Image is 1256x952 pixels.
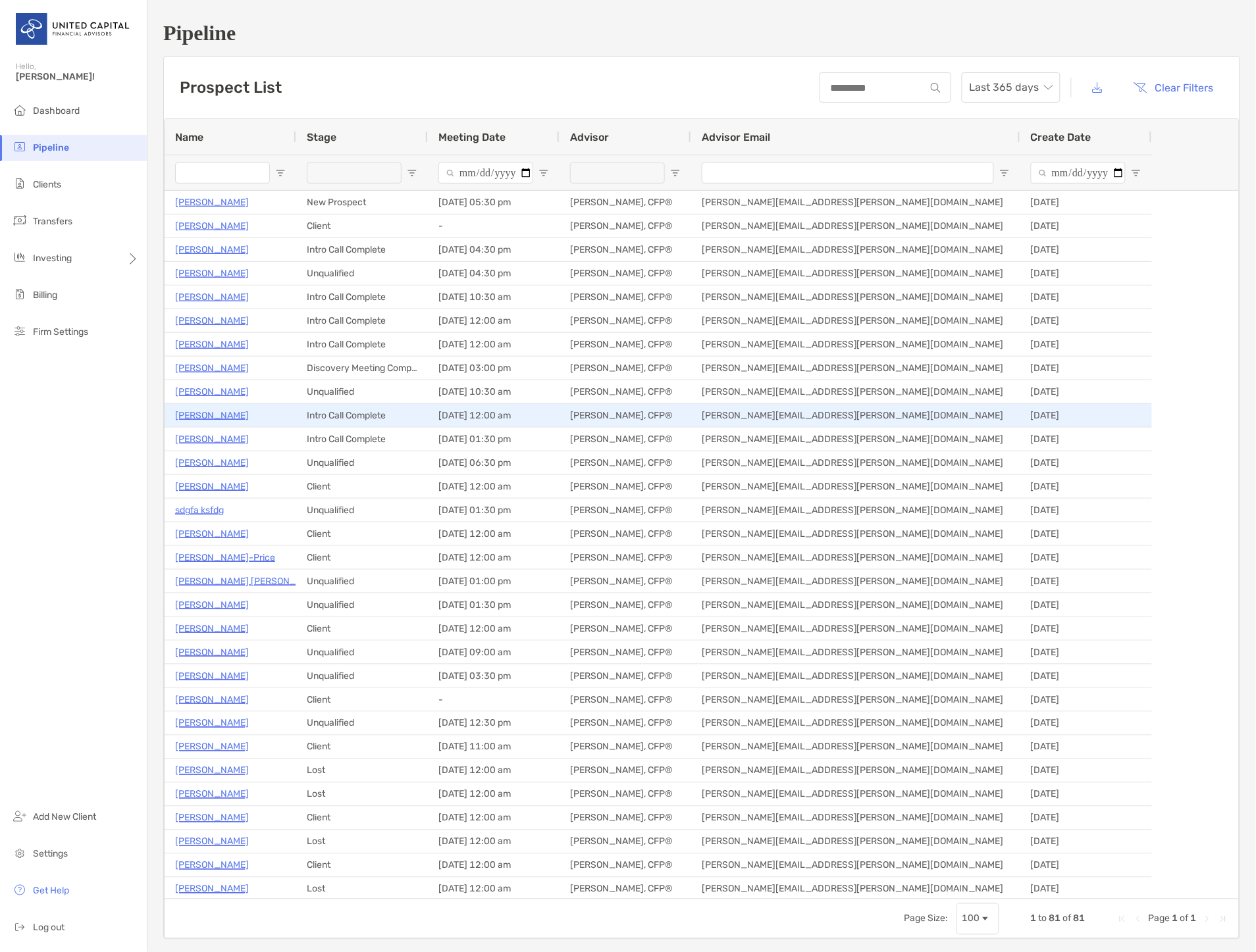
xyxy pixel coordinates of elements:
[175,163,270,184] input: Name Filter Input
[296,617,428,640] div: Client
[428,641,560,664] div: [DATE] 09:00 am
[956,903,999,935] div: Page Size
[1172,913,1178,924] span: 1
[428,333,560,356] div: [DATE] 12:00 am
[175,407,249,424] p: [PERSON_NAME]
[175,289,249,305] p: [PERSON_NAME]
[296,380,428,403] div: Unqualified
[1020,214,1152,238] div: [DATE]
[691,380,1020,403] div: [PERSON_NAME][EMAIL_ADDRESS][PERSON_NAME][DOMAIN_NAME]
[175,502,224,518] p: sdgfa ksfdg
[175,881,249,897] a: [PERSON_NAME]
[175,360,249,376] a: [PERSON_NAME]
[1202,914,1213,924] div: Next Page
[175,384,249,400] p: [PERSON_NAME]
[175,194,249,211] a: [PERSON_NAME]
[33,812,96,823] span: Add New Client
[560,333,691,356] div: [PERSON_NAME], CFP®
[296,641,428,664] div: Unqualified
[175,857,249,874] a: [PERSON_NAME]
[560,428,691,451] div: [PERSON_NAME], CFP®
[175,620,249,637] a: [PERSON_NAME]
[1133,914,1143,924] div: Previous Page
[33,849,68,860] span: Settings
[691,191,1020,214] div: [PERSON_NAME][EMAIL_ADDRESS][PERSON_NAME][DOMAIN_NAME]
[1063,913,1072,924] span: of
[33,179,61,190] span: Clients
[428,570,560,593] div: [DATE] 01:00 pm
[175,668,249,684] a: [PERSON_NAME]
[180,78,282,97] h3: Prospect List
[175,549,275,566] p: [PERSON_NAME]-Price
[560,499,691,522] div: [PERSON_NAME], CFP®
[560,664,691,688] div: [PERSON_NAME], CFP®
[175,336,249,353] p: [PERSON_NAME]
[428,357,560,380] div: [DATE] 03:00 pm
[1180,913,1189,924] span: of
[163,21,1240,45] h1: Pipeline
[12,882,28,898] img: get-help icon
[904,913,949,924] div: Page Size:
[560,546,691,569] div: [PERSON_NAME], CFP®
[970,73,1053,102] span: Last 365 days
[691,428,1020,451] div: [PERSON_NAME][EMAIL_ADDRESS][PERSON_NAME][DOMAIN_NAME]
[931,83,941,93] img: input icon
[175,431,249,447] a: [PERSON_NAME]
[538,168,549,178] button: Open Filter Menu
[1020,570,1152,593] div: [DATE]
[175,218,249,234] p: [PERSON_NAME]
[428,309,560,332] div: [DATE] 12:00 am
[691,262,1020,285] div: [PERSON_NAME][EMAIL_ADDRESS][PERSON_NAME][DOMAIN_NAME]
[560,286,691,309] div: [PERSON_NAME], CFP®
[296,475,428,498] div: Client
[33,216,72,227] span: Transfers
[691,357,1020,380] div: [PERSON_NAME][EMAIL_ADDRESS][PERSON_NAME][DOMAIN_NAME]
[296,451,428,474] div: Unqualified
[428,593,560,616] div: [DATE] 01:30 pm
[1020,783,1152,806] div: [DATE]
[691,522,1020,545] div: [PERSON_NAME][EMAIL_ADDRESS][PERSON_NAME][DOMAIN_NAME]
[296,214,428,238] div: Client
[296,286,428,309] div: Intro Call Complete
[428,736,560,759] div: [DATE] 11:00 am
[691,593,1020,616] div: [PERSON_NAME][EMAIL_ADDRESS][PERSON_NAME][DOMAIN_NAME]
[428,807,560,830] div: [DATE] 12:00 am
[560,451,691,474] div: [PERSON_NAME], CFP®
[691,664,1020,688] div: [PERSON_NAME][EMAIL_ADDRESS][PERSON_NAME][DOMAIN_NAME]
[175,455,249,471] a: [PERSON_NAME]
[33,253,72,264] span: Investing
[175,241,249,258] p: [PERSON_NAME]
[560,593,691,616] div: [PERSON_NAME], CFP®
[560,641,691,664] div: [PERSON_NAME], CFP®
[1039,913,1047,924] span: to
[428,404,560,427] div: [DATE] 12:00 am
[296,333,428,356] div: Intro Call Complete
[560,262,691,285] div: [PERSON_NAME], CFP®
[428,380,560,403] div: [DATE] 10:30 am
[1020,688,1152,711] div: [DATE]
[1020,546,1152,569] div: [DATE]
[296,688,428,711] div: Client
[175,313,249,329] a: [PERSON_NAME]
[428,688,560,711] div: -
[691,736,1020,759] div: [PERSON_NAME][EMAIL_ADDRESS][PERSON_NAME][DOMAIN_NAME]
[560,475,691,498] div: [PERSON_NAME], CFP®
[428,759,560,782] div: [DATE] 12:00 am
[12,809,28,824] img: add_new_client icon
[428,428,560,451] div: [DATE] 01:30 pm
[1020,641,1152,664] div: [DATE]
[33,105,80,116] span: Dashboard
[691,333,1020,356] div: [PERSON_NAME][EMAIL_ADDRESS][PERSON_NAME][DOMAIN_NAME]
[296,262,428,285] div: Unqualified
[1020,191,1152,214] div: [DATE]
[175,573,400,589] a: [PERSON_NAME] [PERSON_NAME] [PERSON_NAME]
[1020,759,1152,782] div: [DATE]
[175,739,249,755] p: [PERSON_NAME]
[175,644,249,661] p: [PERSON_NAME]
